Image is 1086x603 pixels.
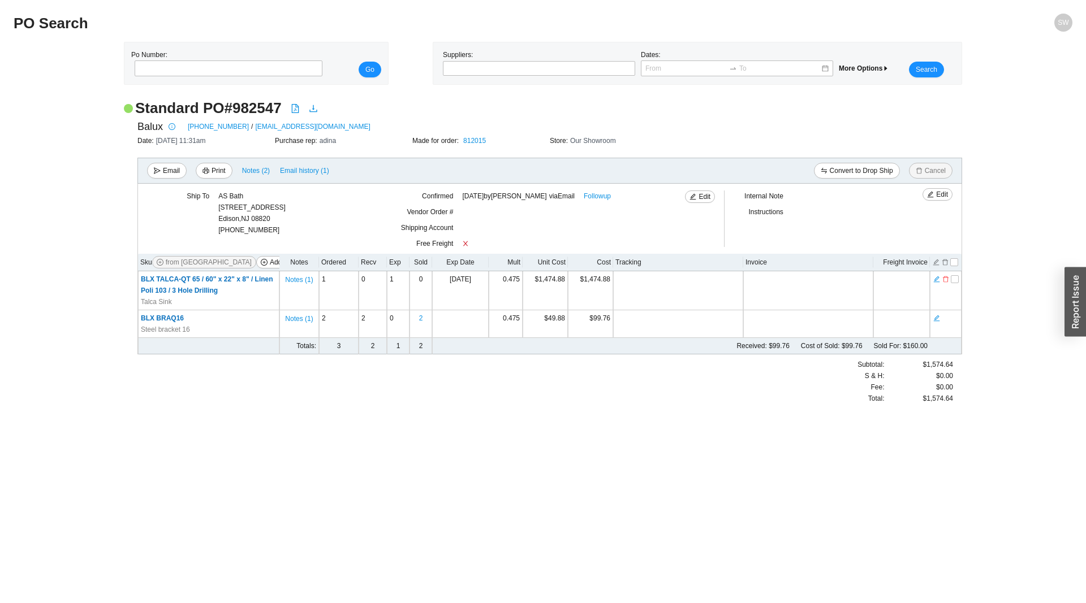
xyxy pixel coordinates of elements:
[699,191,710,202] span: Edit
[285,274,313,281] button: Notes (1)
[412,137,461,145] span: Made for order:
[568,271,613,310] td: $1,474.88
[387,254,410,271] th: Exp
[523,271,568,310] td: $1,474.88
[885,370,953,381] div: $0.00
[568,310,613,338] td: $99.76
[387,338,410,354] td: 1
[187,192,209,200] span: Ship To
[440,49,638,77] div: Suppliers:
[882,65,889,72] span: caret-right
[163,119,179,135] button: info-circle
[489,254,523,271] th: Mult
[821,167,828,175] span: swap
[885,393,953,404] div: $1,574.64
[291,104,300,113] span: file-pdf
[613,254,743,271] th: Tracking
[280,165,329,176] span: Email history (1)
[361,314,365,322] span: 2
[685,190,715,203] button: editEdit
[202,167,209,175] span: printer
[401,224,454,232] span: Shipping Account
[256,256,305,268] button: plus-circleAdd Items
[857,359,884,370] span: Subtotal:
[152,256,256,268] button: plus-circlefrom [GEOGRAPHIC_DATA]
[462,240,469,247] span: close
[927,191,934,199] span: edit
[135,98,282,118] h2: Standard PO # 982547
[279,163,330,179] button: Email history (1)
[255,121,370,132] a: [EMAIL_ADDRESS][DOMAIN_NAME]
[296,342,316,350] span: Totals:
[319,271,359,310] td: 1
[689,193,696,201] span: edit
[387,310,410,338] td: 0
[1058,14,1068,32] span: SW
[416,240,453,248] span: Free Freight
[909,163,953,179] button: deleteCancel
[319,338,359,354] td: 3
[489,310,523,338] td: 0.475
[359,62,381,77] button: Go
[320,137,336,145] span: adina
[359,271,387,310] td: 0
[147,163,187,179] button: sendEmail
[140,256,277,268] div: Sku
[748,208,783,216] span: Instructions
[942,274,950,282] button: delete
[410,338,432,354] td: 2
[729,64,737,72] span: to
[873,254,930,271] th: Freight Invoice
[131,49,319,77] div: Po Number:
[285,313,313,324] span: Notes ( 1 )
[923,188,953,201] button: editEdit
[137,137,156,145] span: Date:
[463,137,486,145] a: 812015
[462,190,575,202] span: [DATE] by [PERSON_NAME]
[407,208,453,216] span: Vendor Order #
[942,275,949,283] span: delete
[432,254,489,271] th: Exp Date
[285,313,313,320] button: Notes (1)
[489,271,523,310] td: 0.475
[319,310,359,338] td: 2
[137,118,163,135] span: Balux
[736,342,766,350] span: Received:
[830,165,893,176] span: Convert to Drop Ship
[814,163,900,179] button: swapConvert to Drop Ship
[166,123,178,130] span: info-circle
[188,121,249,132] a: [PHONE_NUMBER]
[801,342,840,350] span: Cost of Sold:
[933,274,941,282] button: edit
[359,254,387,271] th: Recv
[885,359,953,370] div: $1,574.64
[941,257,949,265] button: delete
[359,338,387,354] td: 2
[744,192,783,200] span: Internal Note
[936,189,948,200] span: Edit
[933,275,940,283] span: edit
[523,310,568,338] td: $49.88
[309,104,318,113] span: download
[739,63,821,74] input: To
[242,165,270,176] span: Notes ( 2 )
[218,190,286,224] div: AS Bath [STREET_ADDRESS] Edison , NJ 08820
[270,257,300,268] span: Add Items
[141,324,190,335] span: Steel bracket 16
[645,63,727,74] input: From
[743,254,873,271] th: Invoice
[156,137,206,145] span: [DATE] 11:31am
[410,271,432,310] td: 0
[291,104,300,115] a: file-pdf
[242,164,270,172] button: Notes (2)
[868,393,885,404] span: Total:
[570,137,616,145] span: Our Showroom
[212,165,226,176] span: Print
[874,342,902,350] span: Sold For:
[432,271,489,310] td: [DATE]
[933,314,940,322] span: edit
[14,14,808,33] h2: PO Search
[584,190,611,202] a: Followup
[410,254,432,271] th: Sold
[916,64,937,75] span: Search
